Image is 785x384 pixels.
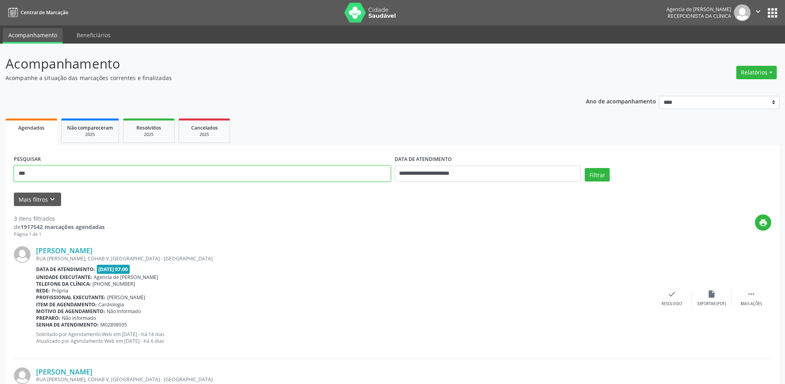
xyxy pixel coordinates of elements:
span: Não compareceram [67,124,113,131]
a: Acompanhamento [3,28,63,44]
button: apps [766,6,779,20]
p: Solicitado por Agendamento Web em [DATE] - há 14 dias Atualizado por Agendamento Web em [DATE] - ... [36,331,652,344]
label: PESQUISAR [14,153,41,166]
strong: 1917542 marcações agendadas [21,223,105,231]
p: Acompanhamento [6,54,547,74]
i: insert_drive_file [707,290,716,298]
b: Item de agendamento: [36,301,97,308]
button:  [750,4,766,21]
b: Senha de atendimento: [36,321,99,328]
button: print [755,214,771,231]
div: RUA [PERSON_NAME], COHAB V, [GEOGRAPHIC_DATA] - [GEOGRAPHIC_DATA] [36,376,652,383]
a: [PERSON_NAME] [36,367,92,376]
span: Própria [52,287,68,294]
b: Motivo de agendamento: [36,308,105,315]
div: Exportar (PDF) [697,301,726,307]
span: Não informado [62,315,96,321]
p: Acompanhe a situação das marcações correntes e finalizadas [6,74,547,82]
b: Rede: [36,287,50,294]
button: Mais filtroskeyboard_arrow_down [14,193,61,206]
i: print [759,218,768,227]
b: Telefone da clínica: [36,281,91,287]
span: [DATE] 07:00 [97,265,130,274]
div: Página 1 de 1 [14,231,105,238]
img: img [14,367,31,384]
span: Cardiologia [98,301,124,308]
a: Central de Marcação [6,6,68,19]
a: Beneficiários [71,28,116,42]
i: check [668,290,676,298]
span: [PERSON_NAME] [107,294,145,301]
span: M02898935 [100,321,127,328]
b: Preparo: [36,315,60,321]
div: 2025 [129,132,169,138]
b: Data de atendimento: [36,266,95,273]
img: img [14,246,31,263]
i: keyboard_arrow_down [48,195,57,204]
div: 3 itens filtrados [14,214,105,223]
a: [PERSON_NAME] [36,246,92,255]
button: Relatórios [736,66,777,79]
b: Profissional executante: [36,294,106,301]
button: Filtrar [585,168,610,181]
span: Não informado [107,308,141,315]
div: 2025 [184,132,224,138]
div: RUA [PERSON_NAME], COHAB V, [GEOGRAPHIC_DATA] - [GEOGRAPHIC_DATA] [36,255,652,262]
label: DATA DE ATENDIMENTO [395,153,452,166]
span: Recepcionista da clínica [668,13,731,19]
div: Resolvido [662,301,682,307]
div: Mais ações [741,301,762,307]
div: Agencia de [PERSON_NAME] [666,6,731,13]
b: Unidade executante: [36,274,92,281]
span: Central de Marcação [21,9,68,16]
p: Ano de acompanhamento [586,96,656,106]
span: [PHONE_NUMBER] [92,281,135,287]
span: Resolvidos [136,124,161,131]
img: img [734,4,750,21]
span: Cancelados [191,124,218,131]
div: de [14,223,105,231]
span: Agencia de [PERSON_NAME] [94,274,158,281]
i:  [747,290,756,298]
div: 2025 [67,132,113,138]
span: Agendados [18,124,44,131]
i:  [754,7,762,16]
